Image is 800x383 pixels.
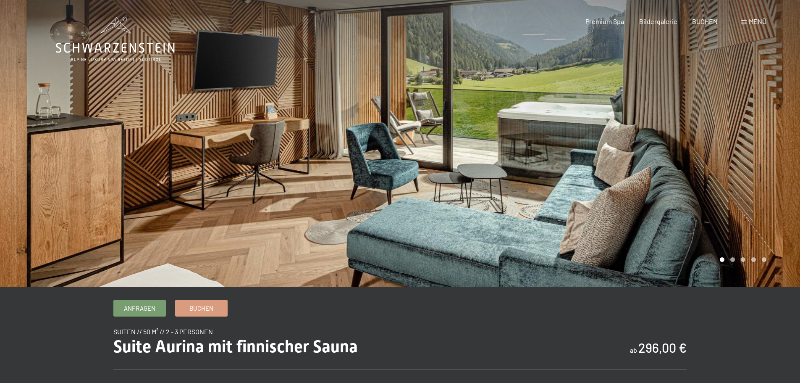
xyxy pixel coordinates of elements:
[176,300,227,316] a: Buchen
[113,337,358,357] span: Suite Aurina mit finnischer Sauna
[639,17,677,25] a: Bildergalerie
[630,346,637,354] span: ab
[585,17,624,25] a: Premium Spa
[638,340,687,355] b: 296,00 €
[114,300,165,316] a: Anfragen
[124,304,155,313] span: Anfragen
[749,17,766,25] span: Menü
[113,328,213,335] span: Suiten // 50 m² // 2 - 3 Personen
[189,304,213,313] span: Buchen
[692,17,718,25] a: BUCHEN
